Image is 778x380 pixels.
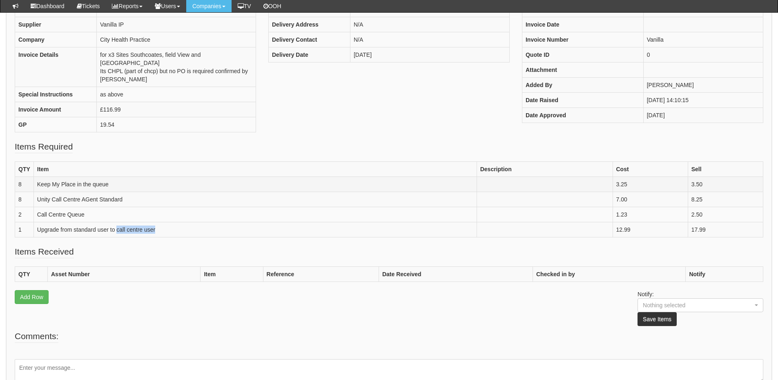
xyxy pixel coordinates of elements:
th: Notify [686,266,763,282]
legend: Items Received [15,246,74,258]
th: Company [15,32,97,47]
td: 8 [15,177,34,192]
th: Date Received [379,266,533,282]
td: [DATE] [350,47,509,62]
legend: Comments: [15,330,58,343]
th: Description [477,161,613,177]
th: Item [201,266,263,282]
td: 17.99 [688,222,763,237]
td: [DATE] 14:10:15 [643,92,763,107]
td: 3.25 [613,177,688,192]
th: Special Instructions [15,87,97,102]
th: Item [33,161,477,177]
td: as above [97,87,256,102]
td: 3.50 [688,177,763,192]
th: Invoice Amount [15,102,97,117]
td: Upgrade from standard user to call centre user [33,222,477,237]
td: N/A [350,17,509,32]
td: £116.99 [97,102,256,117]
div: Nothing selected [643,301,742,309]
td: 1 [15,222,34,237]
td: 2.50 [688,207,763,222]
td: [DATE] [643,107,763,123]
button: Nothing selected [638,298,763,312]
th: QTY [15,161,34,177]
td: 7.00 [613,192,688,207]
td: 0 [643,47,763,62]
td: Call Centre Queue [33,207,477,222]
th: QTY [15,266,48,282]
th: Asset Number [48,266,201,282]
td: Vanilla [643,32,763,47]
th: Date Approved [522,107,643,123]
th: GP [15,117,97,132]
td: 19.54 [97,117,256,132]
th: Invoice Date [522,17,643,32]
td: [PERSON_NAME] [643,77,763,92]
legend: Items Required [15,141,73,153]
td: 8.25 [688,192,763,207]
th: Invoice Number [522,32,643,47]
th: Reference [263,266,379,282]
th: Delivery Contact [268,32,350,47]
td: N/A [350,32,509,47]
button: Save Items [638,312,677,326]
th: Supplier [15,17,97,32]
p: Notify: [638,290,763,326]
td: Keep My Place in the queue [33,177,477,192]
th: Attachment [522,62,643,77]
th: Sell [688,161,763,177]
td: City Health Practice [97,32,256,47]
td: 12.99 [613,222,688,237]
th: Date Raised [522,92,643,107]
th: Delivery Date [268,47,350,62]
td: Unity Call Centre AGent Standard [33,192,477,207]
th: Quote ID [522,47,643,62]
a: Add Row [15,290,49,304]
td: 1.23 [613,207,688,222]
th: Delivery Address [268,17,350,32]
th: Added By [522,77,643,92]
th: Cost [613,161,688,177]
th: Checked in by [533,266,685,282]
td: 2 [15,207,34,222]
td: 8 [15,192,34,207]
td: Vanilla IP [97,17,256,32]
th: Invoice Details [15,47,97,87]
td: for x3 Sites Southcoates, field View and [GEOGRAPHIC_DATA] Its CHPL (part of chcp) but no PO is r... [97,47,256,87]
